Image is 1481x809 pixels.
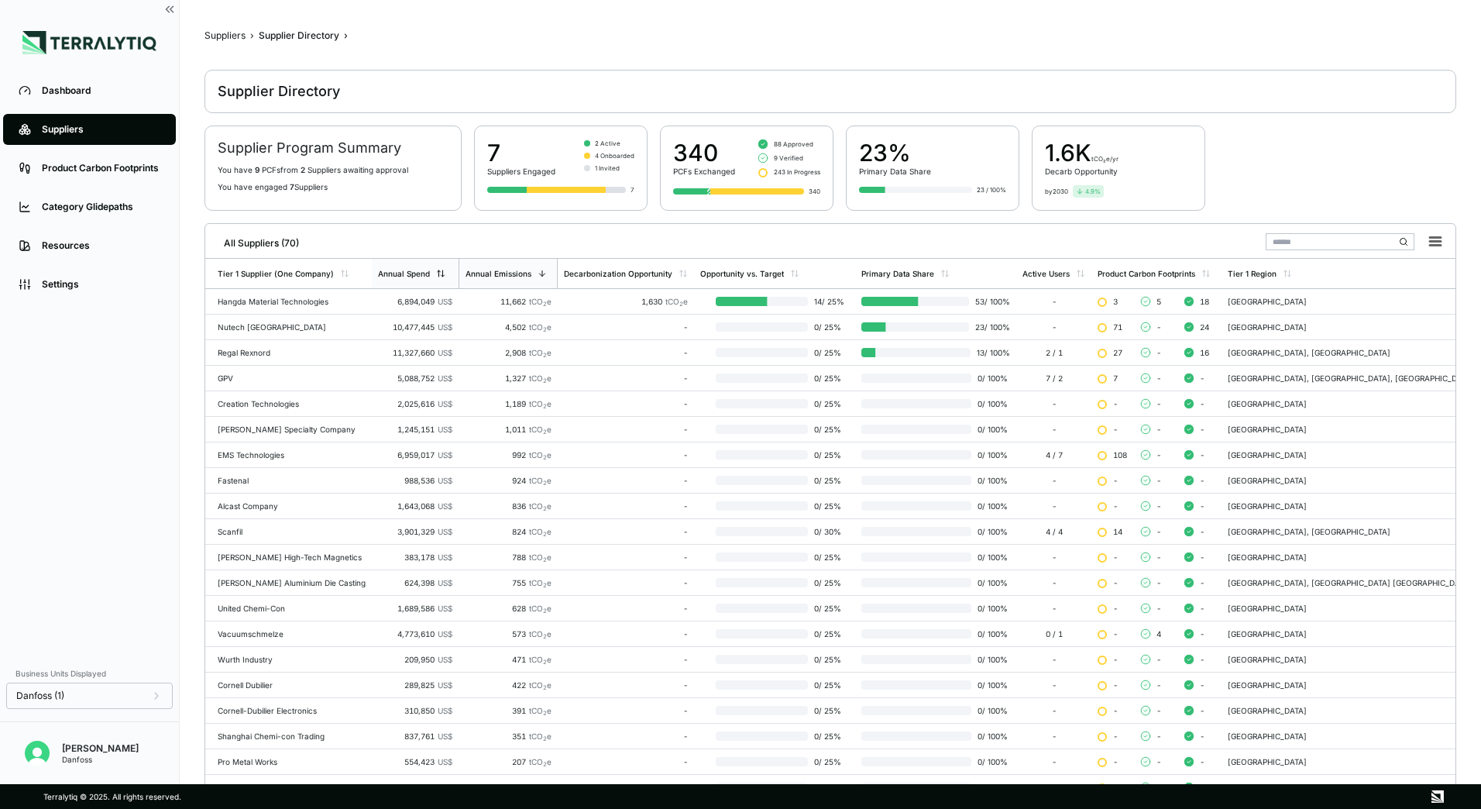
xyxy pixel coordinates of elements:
h2: Supplier Program Summary [218,139,448,157]
span: US$ [438,680,452,690]
div: Nutech [GEOGRAPHIC_DATA] [218,322,366,332]
div: - [564,629,688,639]
span: US$ [438,399,452,408]
div: 836 [465,501,552,511]
span: - [1156,706,1161,715]
span: 0 / 25 % [808,706,849,715]
span: 0 / 100 % [971,425,1010,434]
div: 209,950 [378,655,452,664]
span: 0 / 25 % [808,348,849,357]
div: by 2030 [1045,187,1068,196]
span: tCO e [529,297,552,306]
span: - [1156,553,1161,562]
div: 788 [465,553,552,562]
div: - [564,425,688,434]
span: - [1200,680,1204,690]
button: Open user button [19,735,56,772]
div: Active Users [1022,269,1070,278]
div: - [1022,553,1085,562]
span: tCO e [529,501,552,511]
div: 1.6 K [1045,139,1118,167]
span: - [1156,322,1161,332]
div: All Suppliers (70) [211,231,299,250]
div: United Chemi-Con [218,604,366,613]
sub: 2 [543,480,547,487]
span: US$ [438,322,452,332]
span: US$ [438,706,452,715]
div: [GEOGRAPHIC_DATA], [GEOGRAPHIC_DATA] [GEOGRAPHIC_DATA] [1228,578,1474,587]
span: - [1113,604,1118,613]
div: Tier 1 Region [1228,269,1277,278]
div: 351 [465,732,552,741]
sub: 2 [543,301,547,308]
span: 0 / 100 % [971,374,1010,383]
div: 2 / 1 [1022,348,1085,357]
div: 383,178 [378,553,452,562]
div: 0 / 1 [1022,629,1085,639]
div: 23% [859,139,931,167]
div: Category Glidepaths [42,201,160,213]
span: - [1156,527,1161,536]
div: [PERSON_NAME] High-Tech Magnetics [218,553,366,562]
div: - [564,604,688,613]
div: PCFs Exchanged [673,167,735,176]
span: tCO e [529,399,552,408]
span: 9 [255,165,259,174]
span: 0 / 100 % [971,553,1010,562]
span: 0 / 100 % [971,476,1010,485]
div: 4,502 [465,322,552,332]
div: Decarbonization Opportunity [564,269,672,278]
div: [GEOGRAPHIC_DATA] [1228,450,1474,460]
span: 2 [301,165,305,174]
span: 0 / 25 % [808,732,849,741]
div: 6,894,049 [378,297,452,306]
span: 4.9 % [1085,187,1101,196]
span: 7 [290,182,294,191]
span: 0 / 100 % [971,578,1010,587]
span: tCO e [529,655,552,664]
div: 628 [465,604,552,613]
div: Annual Emissions [466,269,531,278]
div: [GEOGRAPHIC_DATA] [1228,322,1474,332]
span: - [1200,425,1204,434]
div: 3,901,329 [378,527,452,536]
span: 71 [1113,322,1122,332]
div: - [564,399,688,408]
sub: 2 [543,505,547,512]
span: - [1156,604,1161,613]
span: - [1113,680,1118,690]
span: - [1200,476,1204,485]
div: 10,477,445 [378,322,452,332]
span: 0 / 100 % [971,629,1010,639]
div: Cornell-Dubilier Electronics [218,706,366,715]
div: Suppliers [204,29,246,42]
div: Resources [42,239,160,252]
div: - [1022,578,1085,587]
span: tCO e [529,553,552,562]
span: 1 Invited [595,164,620,173]
span: - [1200,399,1204,408]
div: 340 [809,187,820,196]
div: - [564,680,688,690]
span: 0 / 100 % [971,501,1010,511]
div: - [564,476,688,485]
span: US$ [438,348,452,357]
div: 2,908 [465,348,552,357]
span: tCO₂e/yr [1091,155,1118,163]
span: tCO e [665,297,688,306]
span: - [1156,655,1161,664]
div: - [1022,655,1085,664]
span: tCO e [529,706,552,715]
div: 1,245,151 [378,425,452,434]
div: Annual Spend [378,269,430,278]
span: US$ [438,655,452,664]
div: - [564,527,688,536]
span: › [344,29,348,42]
span: tCO e [529,374,552,383]
span: tCO e [529,322,552,332]
div: 1,011 [465,425,552,434]
span: tCO e [529,604,552,613]
div: - [1022,425,1085,434]
span: US$ [438,527,452,536]
span: US$ [438,374,452,383]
